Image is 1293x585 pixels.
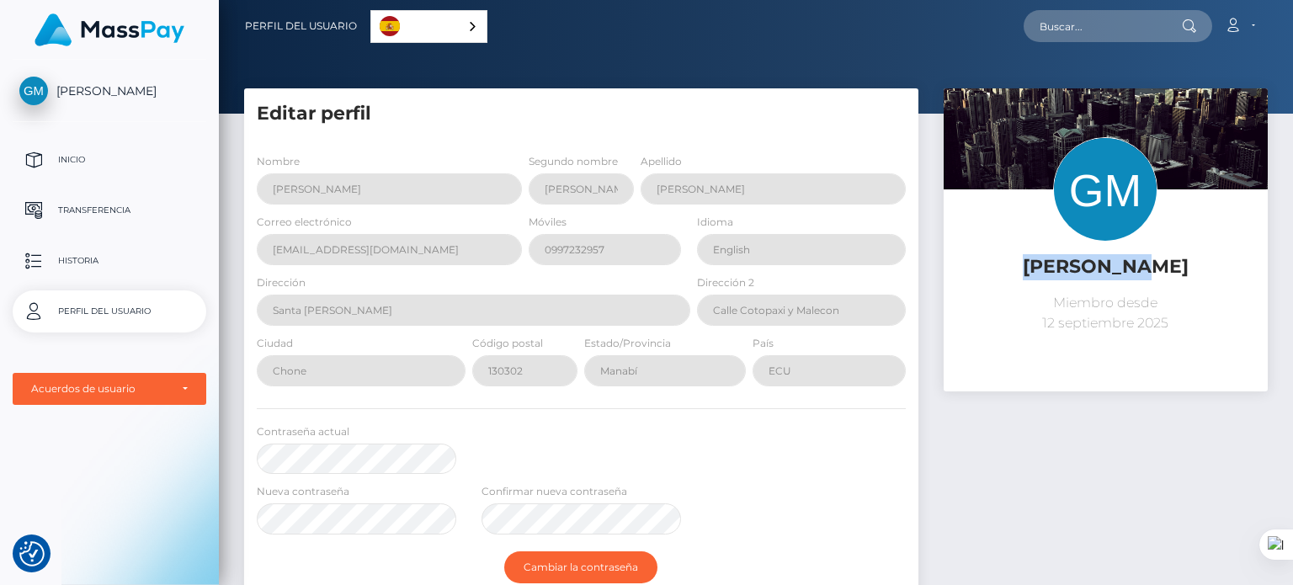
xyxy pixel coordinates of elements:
[956,293,1255,333] p: Miembro desde 12 septiembre 2025
[370,10,487,43] aside: Language selected: Español
[19,541,45,566] img: Revisit consent button
[753,336,774,351] label: País
[370,10,487,43] div: Language
[641,154,682,169] label: Apellido
[13,373,206,405] button: Acuerdos de usuario
[482,484,627,499] label: Confirmar nueva contraseña
[13,290,206,332] a: Perfil del usuario
[956,254,1255,280] h5: [PERSON_NAME]
[371,11,487,42] a: Español
[257,215,352,230] label: Correo electrónico
[19,147,200,173] p: Inicio
[13,189,206,231] a: Transferencia
[19,248,200,274] p: Historia
[19,541,45,566] button: Consent Preferences
[1024,10,1182,42] input: Buscar...
[257,101,906,127] h5: Editar perfil
[13,240,206,282] a: Historia
[35,13,184,46] img: MassPay
[944,88,1268,305] img: ...
[529,154,618,169] label: Segundo nombre
[472,336,543,351] label: Código postal
[257,154,300,169] label: Nombre
[584,336,671,351] label: Estado/Provincia
[31,382,169,396] div: Acuerdos de usuario
[257,275,306,290] label: Dirección
[19,198,200,223] p: Transferencia
[13,83,206,98] span: [PERSON_NAME]
[257,424,349,439] label: Contraseña actual
[257,336,293,351] label: Ciudad
[504,551,657,583] button: Cambiar la contraseña
[19,299,200,324] p: Perfil del usuario
[245,8,357,44] a: Perfil del usuario
[697,215,733,230] label: Idioma
[13,139,206,181] a: Inicio
[257,484,349,499] label: Nueva contraseña
[697,275,754,290] label: Dirección 2
[529,215,567,230] label: Móviles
